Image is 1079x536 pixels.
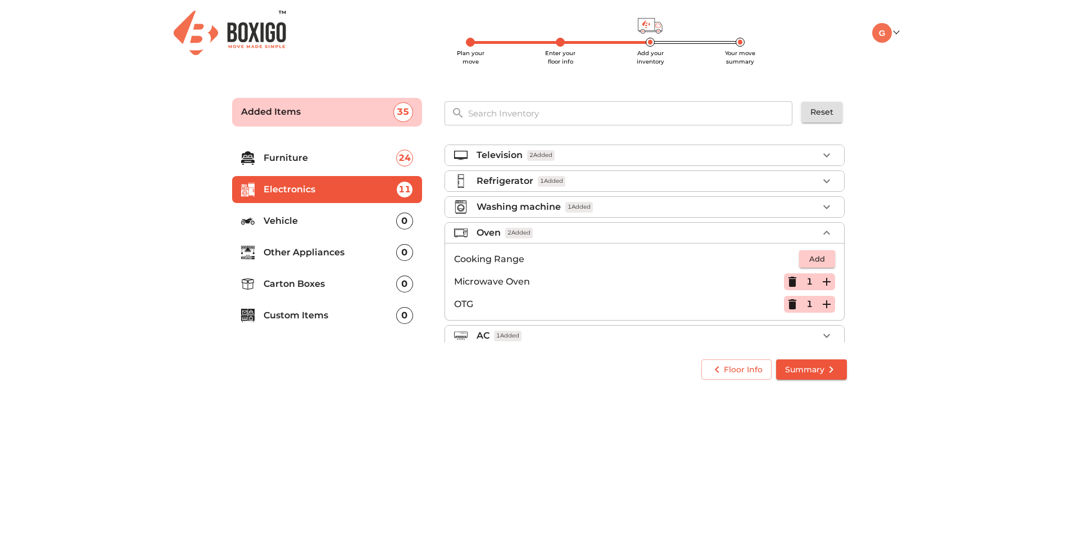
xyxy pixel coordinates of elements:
[527,150,555,161] span: 2 Added
[454,253,799,266] p: Cooking Range
[454,329,468,343] img: air_conditioner
[477,174,533,188] p: Refrigerator
[264,151,396,165] p: Furniture
[454,275,784,289] p: Microwave Oven
[799,250,835,268] button: Add
[701,359,772,380] button: Floor Info
[505,228,533,238] span: 2 Added
[477,200,561,214] p: Washing machine
[818,296,835,313] button: Add Item
[477,226,501,240] p: Oven
[784,273,801,290] button: Delete Item
[785,363,838,377] span: Summary
[806,298,813,311] p: 1
[174,11,286,55] img: Boxigo
[810,105,833,119] span: Reset
[545,49,575,65] span: Enter your floor info
[565,202,593,213] span: 1 Added
[457,49,484,65] span: Plan your move
[264,309,396,322] p: Custom Items
[784,296,801,313] button: Delete Item
[454,298,784,311] p: OTG
[454,148,468,162] img: television
[396,244,413,261] div: 0
[477,329,489,343] p: AC
[393,102,413,122] div: 35
[776,359,847,380] button: Summary
[477,148,523,162] p: Television
[454,226,468,240] img: oven
[710,363,763,377] span: Floor Info
[264,183,396,196] p: Electronics
[801,102,842,123] button: Reset
[396,307,413,324] div: 0
[494,331,522,341] span: 1 Added
[806,275,813,289] p: 1
[454,174,468,188] img: refrigerator
[461,101,800,125] input: Search Inventory
[241,105,393,119] p: Added Items
[454,200,468,214] img: washing_machine
[637,49,664,65] span: Add your inventory
[396,213,413,229] div: 0
[538,176,565,187] span: 1 Added
[264,214,396,228] p: Vehicle
[396,150,413,166] div: 24
[725,49,755,65] span: Your move summary
[264,246,396,259] p: Other Appliances
[396,276,413,292] div: 0
[818,273,835,290] button: Add Item
[805,253,829,265] span: Add
[396,181,413,198] div: 11
[264,277,396,291] p: Carton Boxes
